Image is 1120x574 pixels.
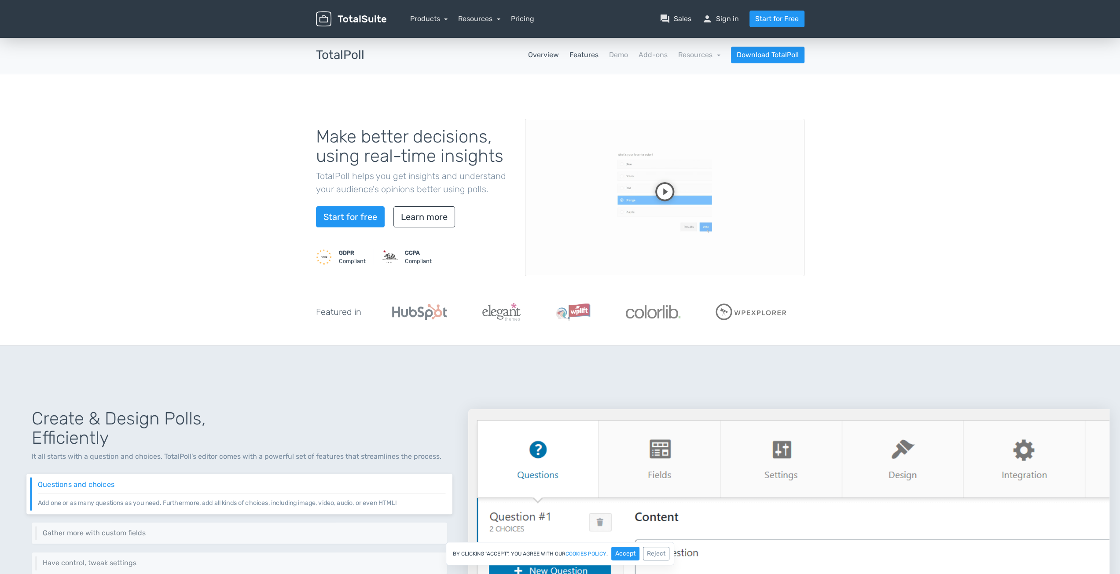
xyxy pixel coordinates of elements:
a: Demo [609,50,628,60]
span: person [702,14,712,24]
a: Resources [458,15,500,23]
a: Products [410,15,448,23]
p: It all starts with a question and choices. TotalPoll's editor comes with a powerful set of featur... [32,451,447,462]
small: Compliant [339,249,366,265]
a: Learn more [393,206,455,227]
strong: CCPA [405,249,420,256]
h1: Make better decisions, using real-time insights [316,127,512,166]
a: Start for free [316,206,385,227]
button: Accept [611,547,639,560]
a: Add-ons [639,50,668,60]
h6: Gather more with custom fields [43,529,441,537]
h6: Questions and choices [38,480,446,488]
p: TotalPoll helps you get insights and understand your audience's opinions better using polls. [316,169,512,196]
button: Reject [643,547,669,560]
img: WPExplorer [716,303,787,320]
h1: Create & Design Polls, Efficiently [32,409,447,448]
img: CCPA [382,249,398,265]
img: WPLift [556,303,591,321]
a: cookies policy [566,551,606,556]
img: ElegantThemes [482,303,521,321]
img: Hubspot [392,304,447,320]
a: Start for Free [749,11,804,27]
a: personSign in [702,14,739,24]
p: Add one or as many questions as you need. Furthermore, add all kinds of choices, including image,... [38,493,446,508]
h5: Featured in [316,307,361,317]
a: Resources [678,51,720,59]
img: TotalSuite for WordPress [316,11,386,27]
a: Features [569,50,599,60]
img: Colorlib [626,305,680,318]
a: Download TotalPoll [731,47,804,63]
h3: TotalPoll [316,48,364,62]
img: GDPR [316,249,332,265]
strong: GDPR [339,249,354,256]
a: Pricing [511,14,534,24]
a: Overview [528,50,559,60]
span: question_answer [660,14,670,24]
p: Control different aspects of your poll via a set of settings like restrictions, results visibilit... [43,567,441,567]
div: By clicking "Accept", you agree with our . [446,542,674,565]
small: Compliant [405,249,432,265]
a: question_answerSales [660,14,691,24]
